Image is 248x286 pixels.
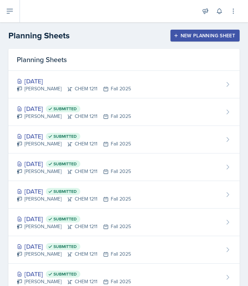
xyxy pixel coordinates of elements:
a: [DATE] [PERSON_NAME]CHEM 1211Fall 2025 [8,71,240,98]
div: [DATE] [17,269,131,279]
span: Submitted [53,216,77,222]
a: [DATE] Submitted [PERSON_NAME]CHEM 1211Fall 2025 [8,181,240,209]
div: [PERSON_NAME] CHEM 1211 Fall 2025 [17,195,131,203]
span: Submitted [53,271,77,277]
h2: Planning Sheets [8,29,70,42]
div: [PERSON_NAME] CHEM 1211 Fall 2025 [17,223,131,230]
span: Submitted [53,189,77,194]
div: [PERSON_NAME] CHEM 1211 Fall 2025 [17,140,131,148]
div: [DATE] [17,159,131,168]
div: [PERSON_NAME] CHEM 1211 Fall 2025 [17,250,131,258]
div: [DATE] [17,242,131,251]
span: Submitted [53,134,77,139]
button: New Planning Sheet [170,30,240,42]
span: Submitted [53,244,77,249]
div: [PERSON_NAME] CHEM 1211 Fall 2025 [17,85,131,92]
a: [DATE] Submitted [PERSON_NAME]CHEM 1211Fall 2025 [8,98,240,126]
a: [DATE] Submitted [PERSON_NAME]CHEM 1211Fall 2025 [8,209,240,236]
div: [DATE] [17,214,131,224]
div: [DATE] [17,104,131,113]
div: [DATE] [17,187,131,196]
div: [PERSON_NAME] CHEM 1211 Fall 2025 [17,113,131,120]
a: [DATE] Submitted [PERSON_NAME]CHEM 1211Fall 2025 [8,153,240,181]
div: [DATE] [17,131,131,141]
div: [DATE] [17,76,131,86]
div: New Planning Sheet [175,33,235,38]
a: [DATE] Submitted [PERSON_NAME]CHEM 1211Fall 2025 [8,126,240,153]
span: Submitted [53,161,77,167]
div: [PERSON_NAME] CHEM 1211 Fall 2025 [17,278,131,285]
div: Planning Sheets [8,49,240,71]
span: Submitted [53,106,77,112]
a: [DATE] Submitted [PERSON_NAME]CHEM 1211Fall 2025 [8,236,240,264]
div: [PERSON_NAME] CHEM 1211 Fall 2025 [17,168,131,175]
